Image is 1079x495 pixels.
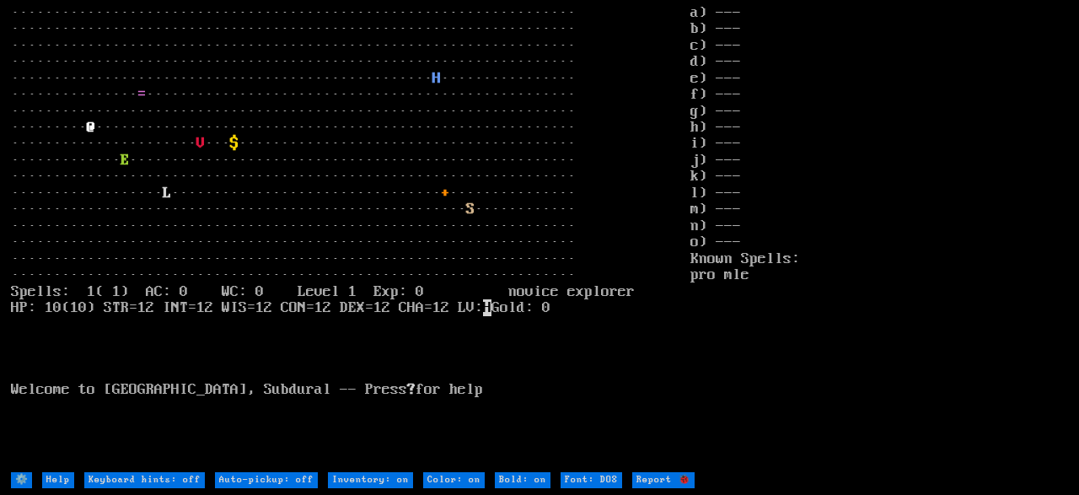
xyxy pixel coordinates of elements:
[87,119,95,136] font: @
[561,472,622,488] input: Font: DOS
[137,86,146,103] font: =
[690,5,1068,471] stats: a) --- b) --- c) --- d) --- e) --- f) --- g) --- h) --- i) --- j) --- k) --- l) --- m) --- n) ---...
[466,201,475,218] font: S
[432,70,441,87] font: H
[196,135,205,152] font: V
[121,152,129,169] font: E
[328,472,413,488] input: Inventory: on
[483,299,491,316] mark: H
[84,472,205,488] input: Keyboard hints: off
[423,472,485,488] input: Color: on
[11,5,690,471] larn: ··································································· ·····························...
[42,472,74,488] input: Help
[632,472,695,488] input: Report 🐞
[407,381,416,398] b: ?
[215,472,318,488] input: Auto-pickup: off
[495,472,550,488] input: Bold: on
[441,185,449,202] font: +
[11,472,32,488] input: ⚙️
[230,135,239,152] font: $
[163,185,171,202] font: L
